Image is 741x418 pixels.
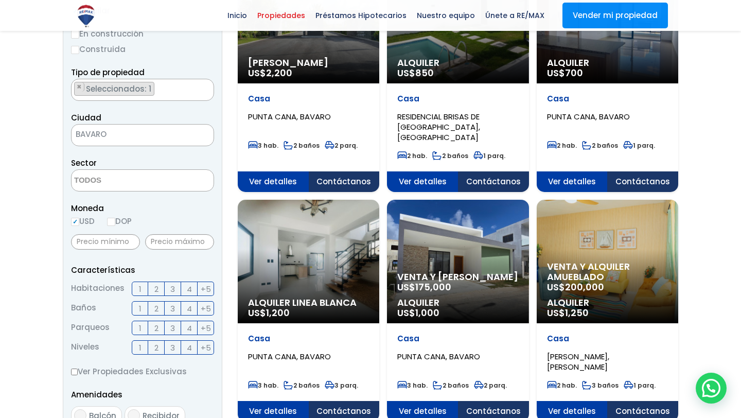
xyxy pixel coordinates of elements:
span: Inicio [222,8,252,23]
span: Venta y alquiler amueblado [547,262,668,282]
span: Préstamos Hipotecarios [310,8,412,23]
span: Contáctanos [607,171,678,192]
span: US$ [397,66,434,79]
p: Casa [547,94,668,104]
span: Nuestro equipo [412,8,480,23]
a: Vender mi propiedad [562,3,668,28]
span: 4 [187,283,192,295]
span: 1 parq. [473,151,505,160]
span: Alquiler [547,58,668,68]
span: 3 [170,322,175,335]
span: US$ [248,66,292,79]
label: Construida [71,43,214,56]
span: 3 [170,341,175,354]
span: Alquiler [397,298,518,308]
span: Habitaciones [71,282,125,296]
span: 1,200 [266,306,290,319]
span: Venta y [PERSON_NAME] [397,272,518,282]
span: US$ [248,306,290,319]
span: 2 hab. [547,381,577,390]
span: BAVARO [72,127,188,142]
span: 1 parq. [623,141,655,150]
span: PUNTA CANA, BAVARO [248,351,331,362]
p: Características [71,264,214,276]
span: Seleccionados: 1 [85,83,154,94]
span: 2 [154,322,158,335]
label: USD [71,215,95,228]
span: 3 [170,302,175,315]
span: × [198,131,203,140]
span: 2 parq. [325,141,358,150]
span: 2 baños [432,151,468,160]
span: 200,000 [565,281,604,293]
textarea: Search [72,79,77,101]
span: 1 [139,322,142,335]
p: Casa [397,334,518,344]
span: Alquiler [547,298,668,308]
span: +5 [201,283,211,295]
span: RESIDENCIAL BRISAS DE [GEOGRAPHIC_DATA], [GEOGRAPHIC_DATA] [397,111,480,143]
span: Contáctanos [309,171,380,192]
p: Casa [248,334,369,344]
span: 4 [187,302,192,315]
button: Remove all items [202,82,208,92]
span: Sector [71,158,97,168]
span: BAVARO [71,124,214,146]
label: DOP [107,215,132,228]
span: Ciudad [71,112,101,123]
span: 3 parq. [325,381,358,390]
span: PUNTA CANA, BAVARO [547,111,630,122]
input: Construida [71,46,79,54]
span: Tipo de propiedad [71,67,145,78]
span: Parqueos [71,321,110,335]
span: 3 hab. [397,381,428,390]
input: Precio mínimo [71,234,140,250]
span: 2 baños [582,141,618,150]
span: 2 [154,341,158,354]
span: 2 [154,302,158,315]
span: PUNTA CANA, BAVARO [248,111,331,122]
input: USD [71,218,79,226]
span: Contáctanos [458,171,529,192]
input: En construcción [71,30,79,39]
span: Ver detalles [537,171,608,192]
p: Casa [397,94,518,104]
span: US$ [547,306,589,319]
button: Remove all items [188,127,203,144]
span: Baños [71,301,96,316]
label: Ver Propiedades Exclusivas [71,365,214,378]
span: 2 [154,283,158,295]
span: 3 [170,283,175,295]
span: US$ [397,306,439,319]
span: +5 [201,302,211,315]
span: [PERSON_NAME], [PERSON_NAME] [547,351,609,372]
span: Ver detalles [238,171,309,192]
span: 2 hab. [397,151,427,160]
input: DOP [107,218,115,226]
span: Propiedades [252,8,310,23]
span: 2,200 [266,66,292,79]
span: 2 baños [433,381,469,390]
span: 700 [565,66,583,79]
span: 3 baños [582,381,619,390]
span: 3 hab. [248,141,278,150]
span: 1 [139,341,142,354]
p: Casa [248,94,369,104]
textarea: Search [72,170,171,192]
span: 1 parq. [624,381,656,390]
span: 2 baños [284,141,320,150]
button: Remove item [75,82,84,92]
span: 175,000 [415,281,451,293]
span: 1,250 [565,306,589,319]
span: +5 [201,341,211,354]
span: PUNTA CANA, BAVARO [397,351,480,362]
span: × [77,82,82,92]
span: 3 hab. [248,381,278,390]
span: Ver detalles [387,171,458,192]
span: Únete a RE/MAX [480,8,550,23]
span: US$ [397,281,451,293]
span: 2 hab. [547,141,577,150]
p: Casa [547,334,668,344]
span: US$ [547,281,604,293]
img: Logo de REMAX [73,3,99,29]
